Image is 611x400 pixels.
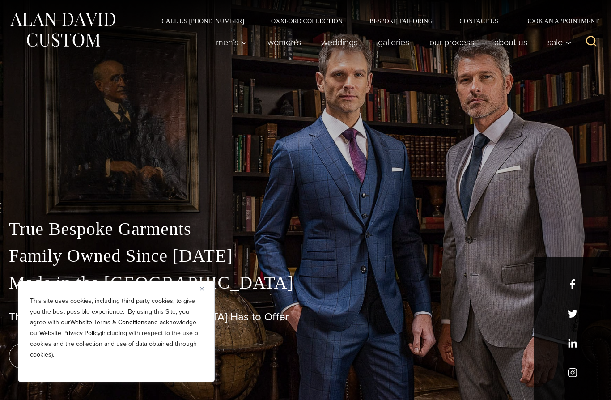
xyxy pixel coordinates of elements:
nav: Secondary Navigation [148,18,602,24]
a: Bespoke Tailoring [356,18,446,24]
a: Website Terms & Conditions [70,318,148,327]
a: Women’s [258,33,311,51]
button: View Search Form [581,31,602,53]
img: Close [200,287,204,291]
button: Close [200,283,211,294]
p: True Bespoke Garments Family Owned Since [DATE] Made in the [GEOGRAPHIC_DATA] [9,216,602,296]
span: Men’s [216,38,247,47]
a: Our Process [420,33,484,51]
p: This site uses cookies, including third party cookies, to give you the best possible experience. ... [30,296,203,360]
a: Contact Us [446,18,512,24]
h1: The Best Custom Suits [GEOGRAPHIC_DATA] Has to Offer [9,311,602,323]
a: Oxxford Collection [258,18,356,24]
a: Website Privacy Policy [39,328,101,338]
img: Alan David Custom [9,10,116,50]
a: Call Us [PHONE_NUMBER] [148,18,258,24]
a: book an appointment [9,344,134,369]
a: Book an Appointment [512,18,602,24]
span: Sale [547,38,572,47]
a: Galleries [368,33,420,51]
a: weddings [311,33,368,51]
nav: Primary Navigation [206,33,577,51]
a: About Us [484,33,538,51]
